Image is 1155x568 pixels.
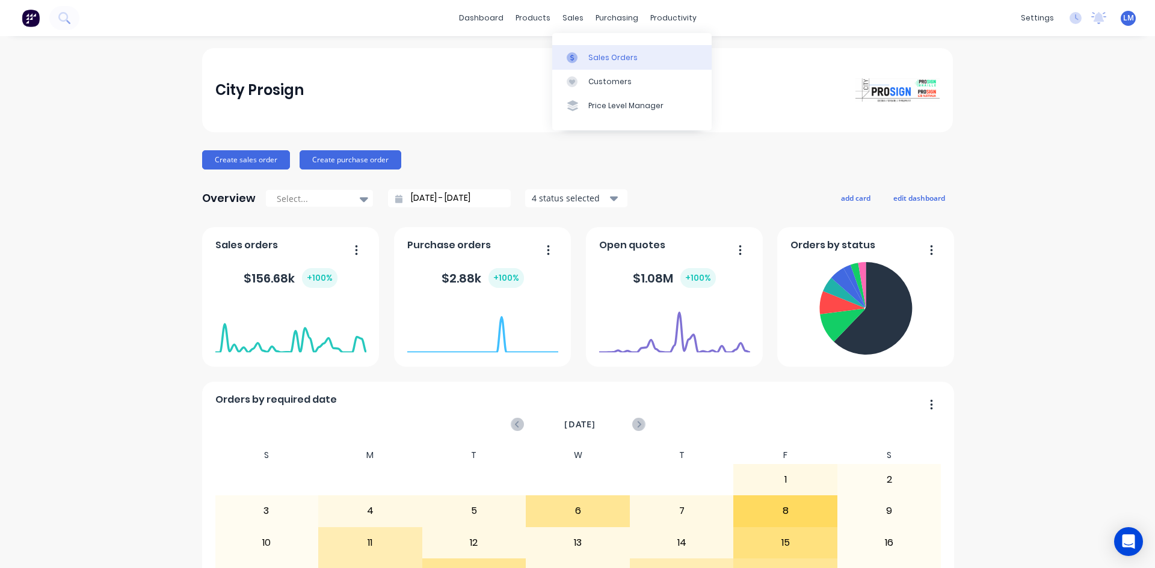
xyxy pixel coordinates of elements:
div: 4 status selected [532,192,608,204]
button: 4 status selected [525,189,627,207]
div: 6 [526,496,629,526]
div: Customers [588,76,632,87]
div: productivity [644,9,703,27]
div: products [510,9,556,27]
a: Customers [552,70,712,94]
div: Price Level Manager [588,100,664,111]
a: Price Level Manager [552,94,712,118]
div: Open Intercom Messenger [1114,527,1143,556]
div: purchasing [590,9,644,27]
div: 14 [630,528,733,558]
span: Orders by status [790,238,875,252]
div: 3 [215,496,318,526]
div: 8 [734,496,837,526]
div: 16 [838,528,941,558]
div: 12 [423,528,526,558]
div: Sales Orders [588,52,638,63]
div: Overview [202,186,256,210]
div: $ 1.08M [633,268,716,288]
div: sales [556,9,590,27]
span: LM [1123,13,1134,23]
div: 5 [423,496,526,526]
div: 4 [319,496,422,526]
div: + 100 % [302,268,337,288]
button: edit dashboard [885,190,953,206]
div: 2 [838,465,941,495]
div: 7 [630,496,733,526]
span: [DATE] [564,418,596,431]
div: 11 [319,528,422,558]
div: S [215,447,319,464]
span: Open quotes [599,238,665,252]
div: S [837,447,941,464]
img: City Prosign [855,78,940,102]
div: W [526,447,630,464]
span: Sales orders [215,238,278,252]
a: dashboard [453,9,510,27]
div: + 100 % [488,268,524,288]
div: M [318,447,422,464]
button: Create sales order [202,150,290,169]
div: 10 [215,528,318,558]
div: 13 [526,528,629,558]
div: F [733,447,837,464]
div: $ 156.68k [244,268,337,288]
div: + 100 % [680,268,716,288]
img: Factory [22,9,40,27]
div: $ 2.88k [442,268,524,288]
div: 15 [734,528,837,558]
div: City Prosign [215,78,304,102]
div: T [630,447,734,464]
button: add card [833,190,878,206]
button: Create purchase order [300,150,401,169]
span: Purchase orders [407,238,491,252]
div: 1 [734,465,837,495]
div: settings [1015,9,1060,27]
div: 9 [838,496,941,526]
a: Sales Orders [552,45,712,69]
div: T [422,447,526,464]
